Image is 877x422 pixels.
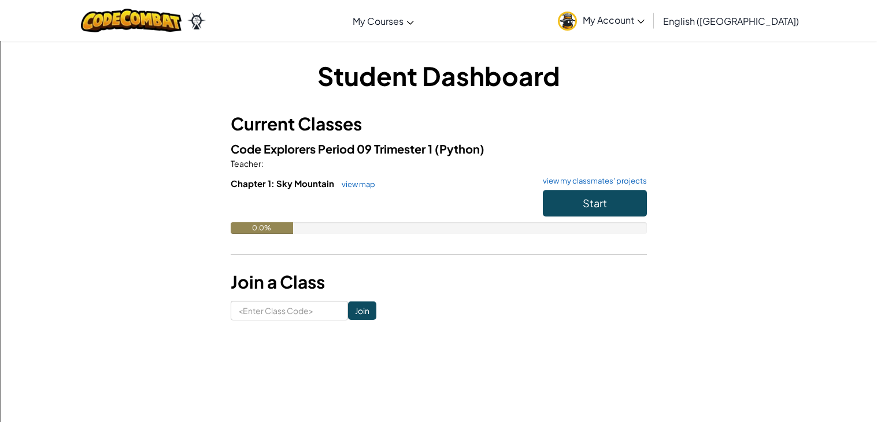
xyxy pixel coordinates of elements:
[81,9,182,32] img: CodeCombat logo
[583,14,645,26] span: My Account
[552,2,650,39] a: My Account
[353,15,404,27] span: My Courses
[657,5,805,36] a: English ([GEOGRAPHIC_DATA])
[558,12,577,31] img: avatar
[187,12,206,29] img: Ozaria
[347,5,420,36] a: My Courses
[663,15,799,27] span: English ([GEOGRAPHIC_DATA])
